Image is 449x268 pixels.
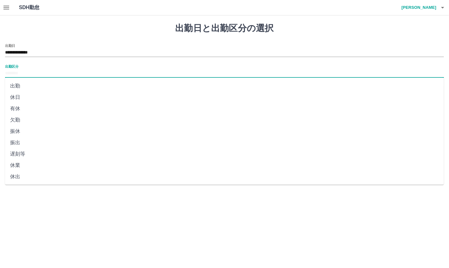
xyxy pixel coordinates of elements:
li: 有休 [5,103,444,114]
li: 休日 [5,92,444,103]
li: 出勤 [5,80,444,92]
li: 育介休 [5,182,444,194]
label: 出勤区分 [5,64,18,69]
li: 休出 [5,171,444,182]
li: 遅刻等 [5,148,444,160]
h1: 出勤日と出勤区分の選択 [5,23,444,34]
li: 振出 [5,137,444,148]
li: 欠勤 [5,114,444,126]
li: 振休 [5,126,444,137]
label: 出勤日 [5,43,15,48]
li: 休業 [5,160,444,171]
